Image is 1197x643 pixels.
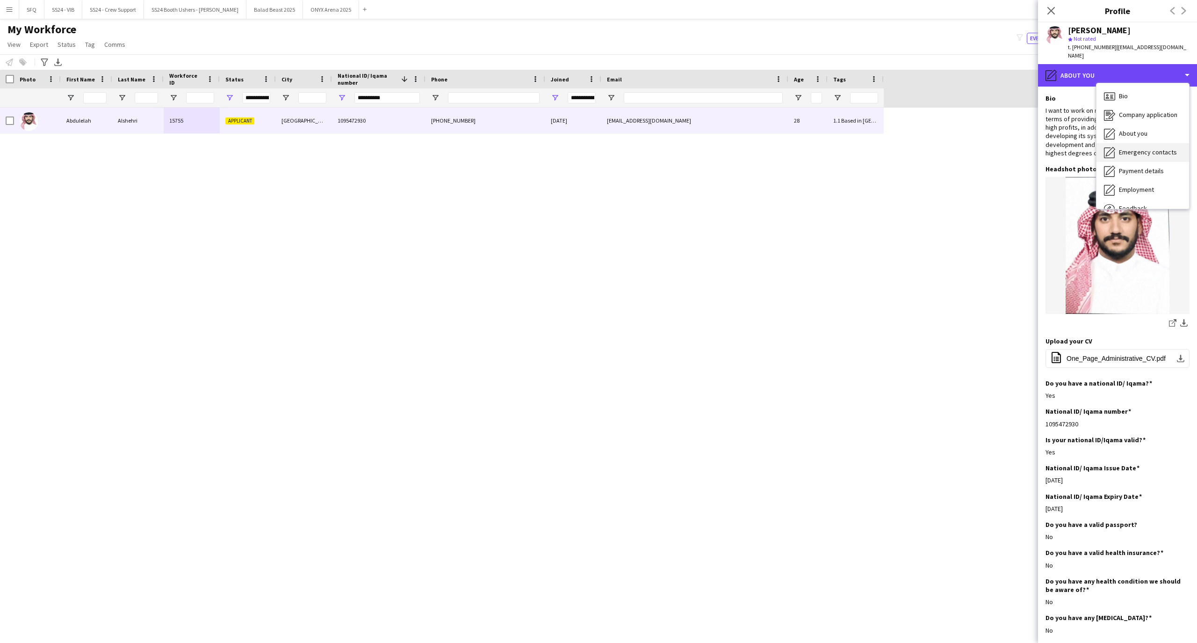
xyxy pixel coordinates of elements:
[276,108,332,133] div: [GEOGRAPHIC_DATA]
[1074,35,1096,42] span: Not rated
[1119,167,1164,175] span: Payment details
[135,92,158,103] input: Last Name Filter Input
[20,112,38,131] img: Abdulelah Alshehri
[1046,379,1152,387] h3: Do you have a national ID/ Iqama?
[338,72,397,86] span: National ID/ Iqama number
[1067,355,1166,362] span: One_Page_Administrative_CV.pdf
[1046,533,1190,541] div: No
[624,92,783,103] input: Email Filter Input
[164,108,220,133] div: 15755
[811,92,822,103] input: Age Filter Input
[833,94,842,102] button: Open Filter Menu
[1068,44,1186,59] span: | [EMAIL_ADDRESS][DOMAIN_NAME]
[144,0,246,19] button: SS24 Booth Ushers - [PERSON_NAME]
[1096,87,1189,106] div: Bio
[425,108,545,133] div: [PHONE_NUMBER]
[1046,94,1056,102] h3: Bio
[118,94,126,102] button: Open Filter Menu
[44,0,82,19] button: SS24 - VIB
[338,94,346,102] button: Open Filter Menu
[1119,148,1177,156] span: Emergency contacts
[281,76,292,83] span: City
[1046,407,1131,416] h3: National ID/ Iqama number
[607,76,622,83] span: Email
[1096,162,1189,181] div: Payment details
[1046,337,1092,345] h3: Upload your CV
[1119,185,1154,194] span: Employment
[52,57,64,68] app-action-btn: Export XLSX
[1119,110,1177,119] span: Company application
[794,76,804,83] span: Age
[1046,492,1142,501] h3: National ID/ Iqama Expiry Date
[338,117,366,124] span: 1095472930
[1119,129,1147,138] span: About you
[1046,614,1152,622] h3: Do you have any [MEDICAL_DATA]?
[794,94,802,102] button: Open Filter Menu
[1046,464,1139,472] h3: National ID/ Iqama Issue Date
[39,57,50,68] app-action-btn: Advanced filters
[19,0,44,19] button: SFQ
[1046,165,1174,173] h3: Headshot photo with white background
[58,40,76,49] span: Status
[1046,420,1190,428] div: 1095472930
[1046,349,1190,368] button: One_Page_Administrative_CV.pdf
[118,76,145,83] span: Last Name
[1068,26,1131,35] div: [PERSON_NAME]
[1046,626,1190,635] div: No
[298,92,326,103] input: City Filter Input
[1046,520,1137,529] h3: Do you have a valid passport?
[1046,448,1190,456] div: Yes
[169,94,178,102] button: Open Filter Menu
[1068,44,1117,51] span: t. [PHONE_NUMBER]
[85,40,95,49] span: Tag
[7,22,76,37] span: My Workforce
[833,76,846,83] span: Tags
[354,92,420,103] input: National ID/ Iqama number Filter Input
[303,0,359,19] button: ONYX Arena 2025
[1096,143,1189,162] div: Emergency contacts
[1046,577,1182,594] h3: Do you have any health condition we should be aware of?
[850,92,878,103] input: Tags Filter Input
[448,92,540,103] input: Phone Filter Input
[20,76,36,83] span: Photo
[281,94,290,102] button: Open Filter Menu
[1096,106,1189,124] div: Company application
[545,108,601,133] div: [DATE]
[1046,561,1190,570] div: No
[788,108,828,133] div: 28
[1096,124,1189,143] div: About you
[30,40,48,49] span: Export
[26,38,52,51] a: Export
[225,94,234,102] button: Open Filter Menu
[1119,204,1147,212] span: Feedback
[225,76,244,83] span: Status
[61,108,112,133] div: Abdulelah
[607,94,615,102] button: Open Filter Menu
[186,92,214,103] input: Workforce ID Filter Input
[7,40,21,49] span: View
[1046,504,1190,513] div: [DATE]
[1119,92,1128,100] span: Bio
[1046,548,1163,557] h3: Do you have a valid health insurance?
[169,72,203,86] span: Workforce ID
[1038,64,1197,87] div: About you
[66,76,95,83] span: First Name
[112,108,164,133] div: Alshehri
[1046,598,1190,606] div: No
[83,92,107,103] input: First Name Filter Input
[1027,33,1074,44] button: Everyone8,607
[431,76,447,83] span: Phone
[551,94,559,102] button: Open Filter Menu
[101,38,129,51] a: Comms
[4,38,24,51] a: View
[54,38,79,51] a: Status
[246,0,303,19] button: Balad Beast 2025
[568,92,596,103] input: Date Filter Input
[1038,5,1197,17] h3: Profile
[1096,181,1189,199] div: Employment
[82,0,144,19] button: SS24 - Crew Support
[828,108,884,133] div: 1.1 Based in [GEOGRAPHIC_DATA], 2.1 English Level = 1/3 Poor, Presentable C
[431,94,440,102] button: Open Filter Menu
[225,117,254,124] span: Applicant
[81,38,99,51] a: Tag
